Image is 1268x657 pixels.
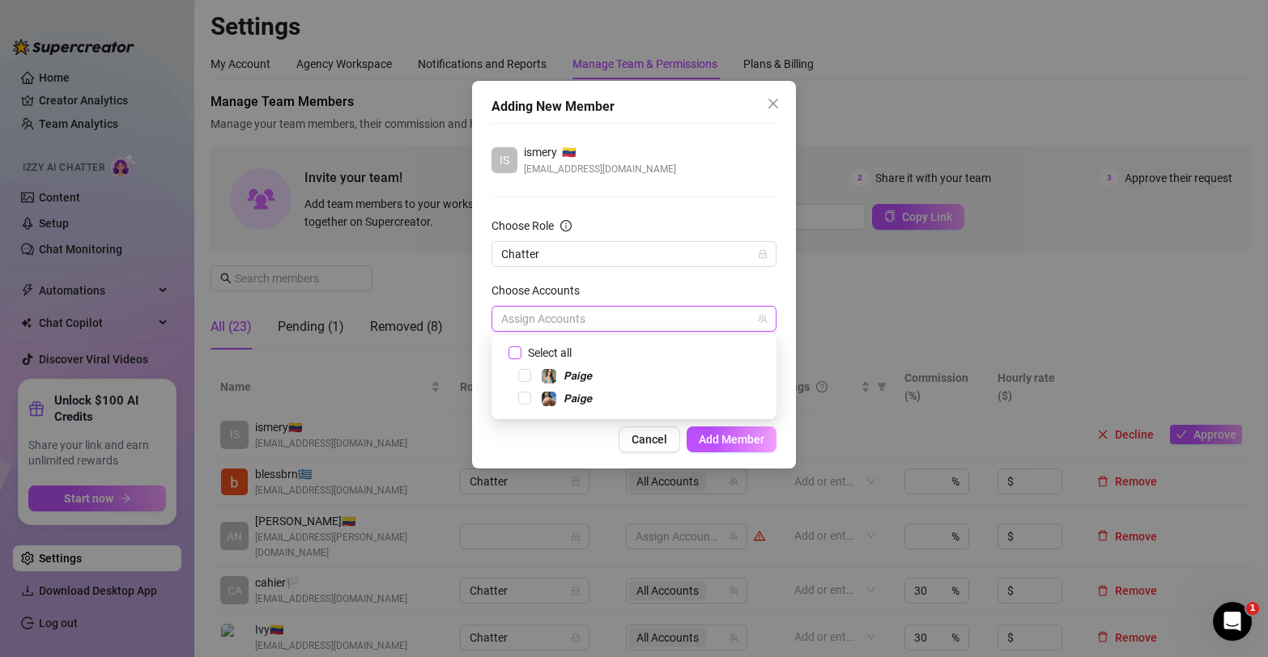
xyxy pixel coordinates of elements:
[518,392,531,405] span: Select tree node
[564,369,592,382] span: 𝙋𝙖𝙞𝙜𝙚
[500,151,509,169] span: IS
[491,97,777,117] div: Adding New Member
[687,426,777,452] button: Add Member
[524,143,676,161] div: 🇻🇪
[760,97,786,110] span: Close
[758,249,768,259] span: lock
[767,97,780,110] span: close
[491,282,590,299] label: Choose Accounts
[524,143,557,161] span: ismery
[760,91,786,117] button: Close
[542,369,556,384] img: 𝙋𝙖𝙞𝙜𝙚
[491,217,554,235] div: Choose Role
[560,220,572,231] span: info-circle
[1213,602,1252,641] iframe: Intercom live chat
[632,433,667,446] span: Cancel
[564,392,592,405] span: 𝙋𝙖𝙞𝙜𝙚
[1246,602,1259,615] span: 1
[518,369,531,382] span: Select tree node
[758,314,768,324] span: team
[501,242,767,266] span: Chatter
[524,161,676,177] span: [EMAIL_ADDRESS][DOMAIN_NAME]
[699,433,764,446] span: Add Member
[521,344,578,362] span: Select all
[542,392,556,406] img: 𝙋𝙖𝙞𝙜𝙚
[619,426,680,452] button: Cancel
